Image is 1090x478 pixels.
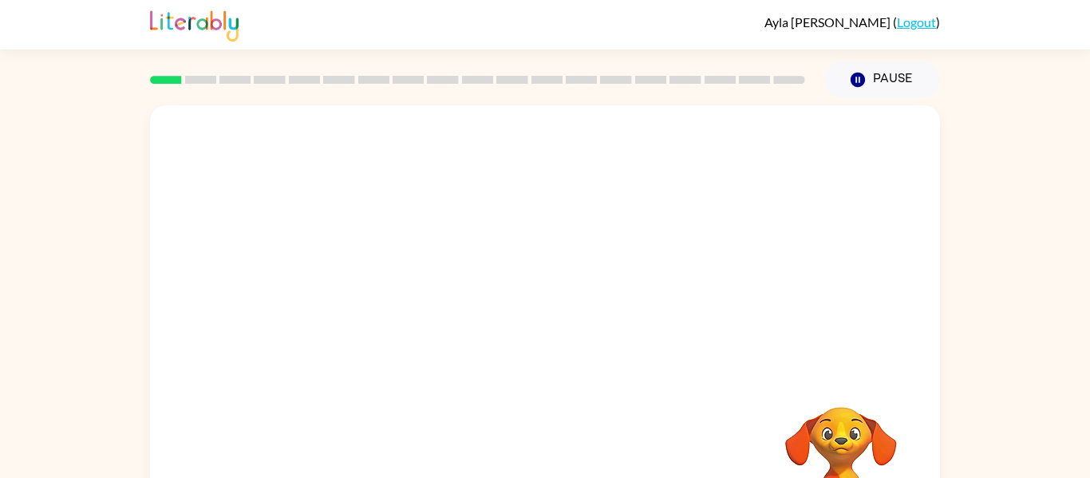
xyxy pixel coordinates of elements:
[764,14,893,30] span: Ayla [PERSON_NAME]
[897,14,936,30] a: Logout
[824,61,940,98] button: Pause
[764,14,940,30] div: ( )
[150,6,239,41] img: Literably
